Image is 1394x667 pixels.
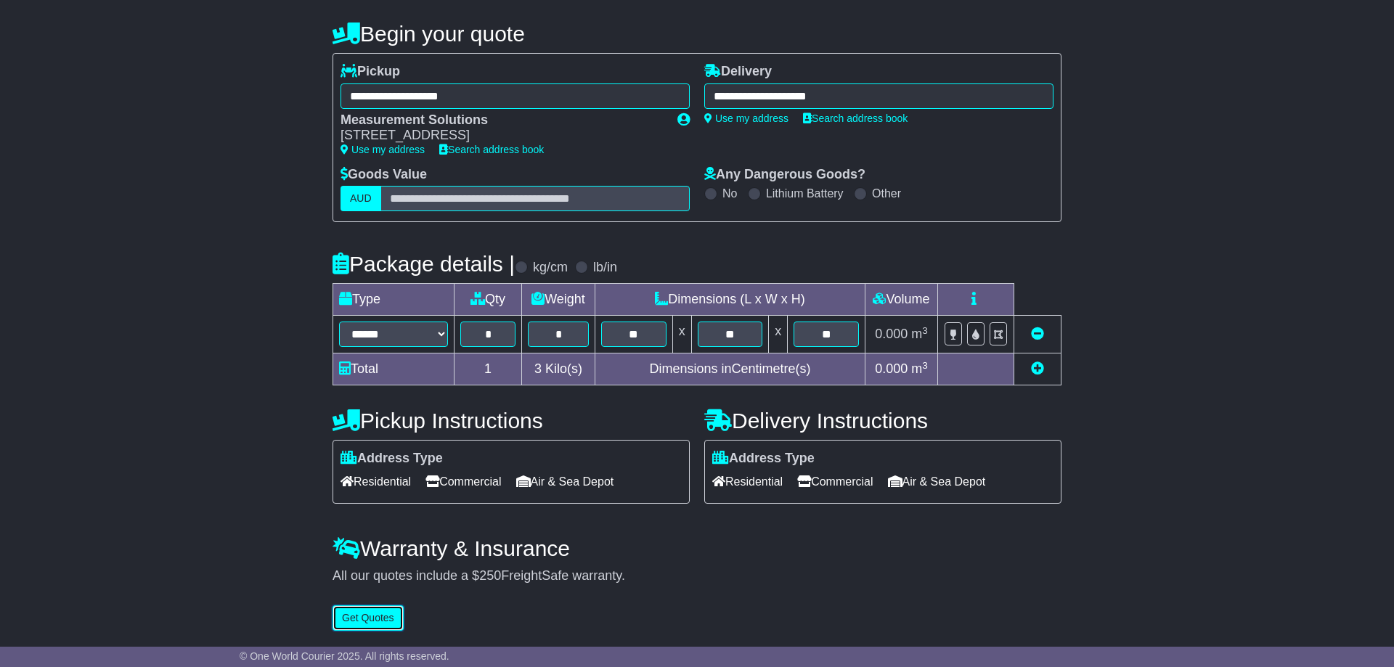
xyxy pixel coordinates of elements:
a: Use my address [704,112,788,124]
span: 250 [479,568,501,583]
h4: Pickup Instructions [333,409,690,433]
label: Any Dangerous Goods? [704,167,865,183]
div: [STREET_ADDRESS] [341,128,663,144]
td: Qty [455,284,522,316]
div: All our quotes include a $ FreightSafe warranty. [333,568,1061,584]
label: Address Type [712,451,815,467]
span: Air & Sea Depot [516,470,614,493]
span: Commercial [797,470,873,493]
a: Remove this item [1031,327,1044,341]
span: Residential [712,470,783,493]
td: x [672,316,691,353]
label: AUD [341,186,381,211]
label: Lithium Battery [766,187,844,200]
span: m [911,361,928,376]
h4: Package details | [333,252,515,276]
div: Measurement Solutions [341,112,663,128]
label: Pickup [341,64,400,80]
td: Volume [865,284,937,316]
td: Weight [522,284,595,316]
span: 0.000 [875,361,908,376]
sup: 3 [922,360,928,371]
span: 0.000 [875,327,908,341]
td: Kilo(s) [522,353,595,385]
span: © One World Courier 2025. All rights reserved. [240,650,449,662]
a: Search address book [439,144,544,155]
label: Delivery [704,64,772,80]
a: Add new item [1031,361,1044,376]
td: Total [333,353,455,385]
h4: Begin your quote [333,22,1061,46]
label: No [722,187,737,200]
sup: 3 [922,325,928,336]
label: kg/cm [533,260,568,276]
span: Air & Sea Depot [888,470,986,493]
span: Commercial [425,470,501,493]
span: 3 [534,361,542,376]
label: Address Type [341,451,443,467]
td: 1 [455,353,522,385]
td: x [769,316,788,353]
label: Goods Value [341,167,427,183]
td: Dimensions in Centimetre(s) [595,353,865,385]
label: lb/in [593,260,617,276]
td: Dimensions (L x W x H) [595,284,865,316]
a: Use my address [341,144,425,155]
span: Residential [341,470,411,493]
td: Type [333,284,455,316]
button: Get Quotes [333,605,404,631]
a: Search address book [803,112,908,124]
h4: Warranty & Insurance [333,536,1061,560]
h4: Delivery Instructions [704,409,1061,433]
label: Other [872,187,901,200]
span: m [911,327,928,341]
